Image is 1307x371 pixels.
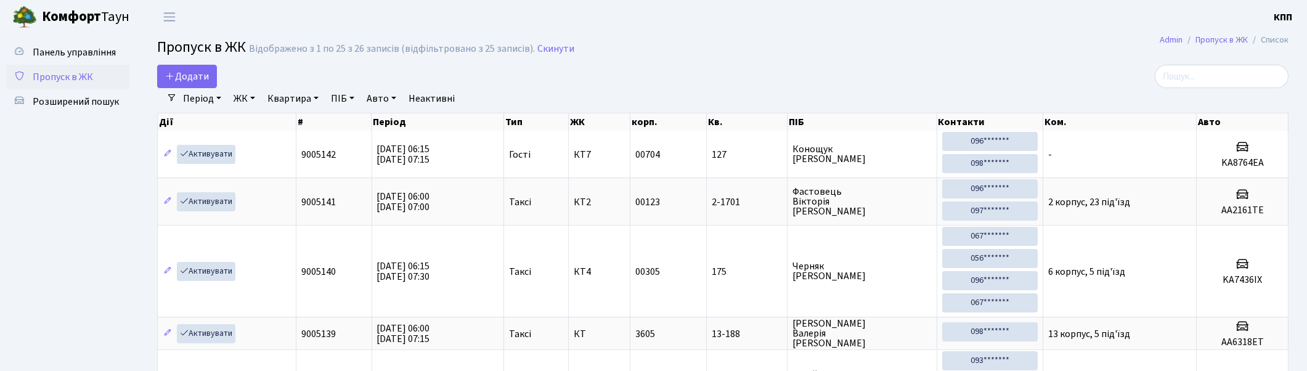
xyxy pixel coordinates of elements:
th: Дії [158,113,296,131]
a: Панель управління [6,40,129,65]
li: Список [1248,33,1289,47]
a: Авто [362,88,401,109]
span: 00704 [635,148,660,161]
img: logo.png [12,5,37,30]
a: Неактивні [404,88,460,109]
span: Конощук [PERSON_NAME] [792,144,931,164]
span: 6 корпус, 5 під'їзд [1048,265,1125,279]
a: Квартира [263,88,324,109]
span: КТ2 [574,197,625,207]
span: КТ7 [574,150,625,160]
span: [DATE] 06:15 [DATE] 07:15 [377,142,430,166]
button: Переключити навігацію [154,7,185,27]
a: Додати [157,65,217,88]
span: Черняк [PERSON_NAME] [792,261,931,281]
span: Додати [165,70,209,83]
a: Admin [1160,33,1183,46]
a: Період [178,88,226,109]
span: 9005139 [301,327,336,341]
span: Гості [509,150,531,160]
span: [DATE] 06:00 [DATE] 07:00 [377,190,430,214]
b: Комфорт [42,7,101,26]
a: Активувати [177,262,235,281]
span: КТ [574,329,625,339]
nav: breadcrumb [1141,27,1307,53]
span: 9005140 [301,265,336,279]
a: Пропуск в ЖК [1195,33,1248,46]
a: Пропуск в ЖК [6,65,129,89]
a: Активувати [177,324,235,343]
span: 3605 [635,327,655,341]
span: Пропуск в ЖК [33,70,93,84]
h5: KA7436IX [1202,274,1283,286]
span: [PERSON_NAME] Валерія [PERSON_NAME] [792,319,931,348]
th: ЖК [569,113,630,131]
h5: KA8764EA [1202,157,1283,169]
span: [DATE] 06:00 [DATE] 07:15 [377,322,430,346]
div: Відображено з 1 по 25 з 26 записів (відфільтровано з 25 записів). [249,43,535,55]
span: КТ4 [574,267,625,277]
a: ПІБ [326,88,359,109]
th: корп. [630,113,707,131]
span: 2 корпус, 23 під'їзд [1048,195,1130,209]
span: 127 [712,150,783,160]
h5: АА2161ТЕ [1202,205,1283,216]
span: 00123 [635,195,660,209]
span: 00305 [635,265,660,279]
th: # [296,113,372,131]
h5: AA6318ET [1202,336,1283,348]
b: КПП [1274,10,1292,24]
span: 175 [712,267,783,277]
a: Розширений пошук [6,89,129,114]
th: Контакти [937,113,1044,131]
th: Тип [504,113,569,131]
span: Пропуск в ЖК [157,36,246,58]
th: Період [372,113,503,131]
input: Пошук... [1155,65,1289,88]
span: Таксі [509,197,531,207]
span: 13 корпус, 5 під'їзд [1048,327,1130,341]
span: Таксі [509,329,531,339]
th: Ком. [1043,113,1197,131]
span: Таксі [509,267,531,277]
th: Кв. [707,113,788,131]
span: Фастовець Вікторія [PERSON_NAME] [792,187,931,216]
a: ЖК [229,88,260,109]
span: 9005141 [301,195,336,209]
span: [DATE] 06:15 [DATE] 07:30 [377,259,430,283]
span: Таун [42,7,129,28]
span: - [1048,148,1052,161]
th: Авто [1197,113,1289,131]
a: Скинути [537,43,574,55]
th: ПІБ [788,113,937,131]
span: Панель управління [33,46,116,59]
span: 2-1701 [712,197,783,207]
a: Активувати [177,192,235,211]
a: КПП [1274,10,1292,25]
span: 13-188 [712,329,783,339]
a: Активувати [177,145,235,164]
span: Розширений пошук [33,95,119,108]
span: 9005142 [301,148,336,161]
